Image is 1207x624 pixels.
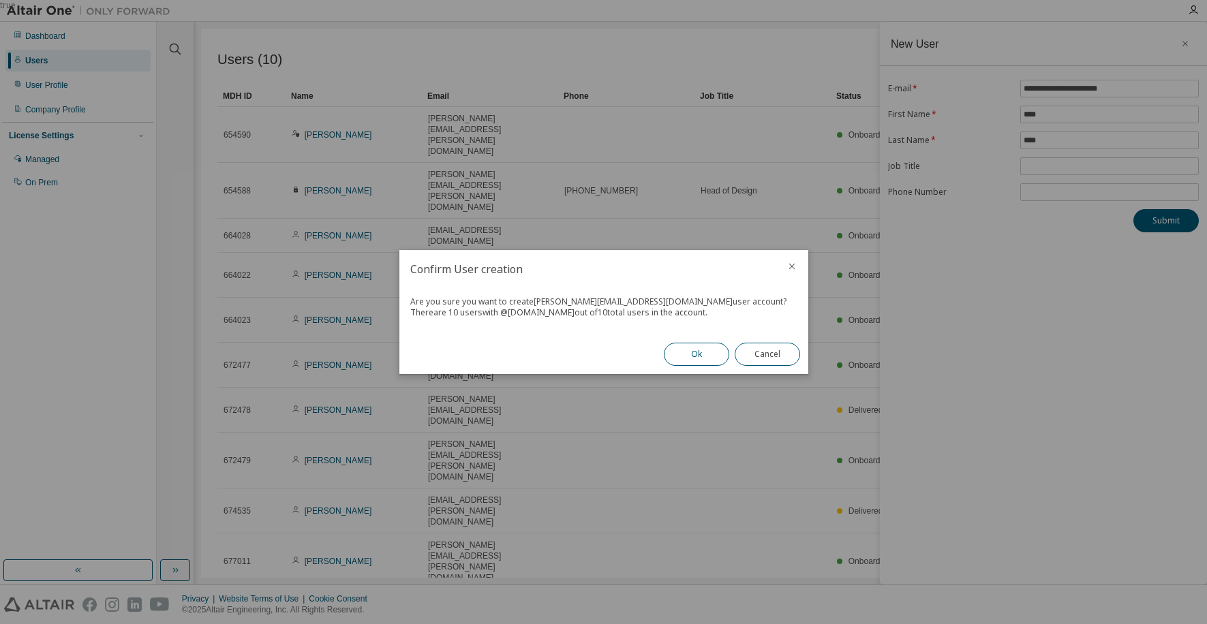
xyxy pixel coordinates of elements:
[664,343,729,366] button: Ok
[410,307,797,318] div: There are 10 users with @ [DOMAIN_NAME] out of 10 total users in the account.
[399,250,776,288] h2: Confirm User creation
[410,296,797,307] div: Are you sure you want to create [PERSON_NAME][EMAIL_ADDRESS][DOMAIN_NAME] user account?
[786,261,797,272] button: close
[735,343,800,366] button: Cancel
